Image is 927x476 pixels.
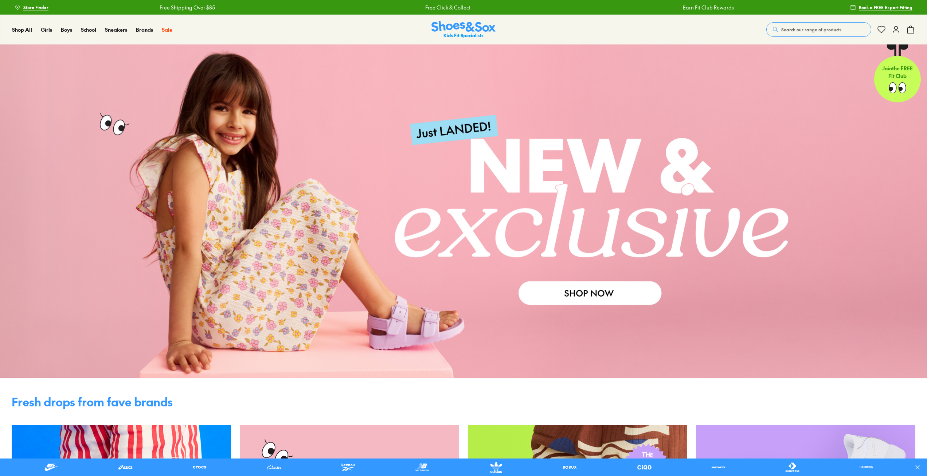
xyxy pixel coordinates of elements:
a: Free Click & Collect [319,4,364,11]
span: Girls [41,26,52,33]
a: Boys [61,26,72,34]
a: Store Finder [15,1,48,14]
a: Book a FREE Expert Fitting [850,1,912,14]
a: Sneakers [105,26,127,34]
a: Brands [136,26,153,34]
span: Search our range of products [781,26,841,33]
a: School [81,26,96,34]
a: Earn Fit Club Rewards [576,4,627,11]
img: SNS_Logo_Responsive.svg [431,21,496,39]
a: Girls [41,26,52,34]
a: Shoes & Sox [431,21,496,39]
button: Search our range of products [766,22,871,37]
a: Free Shipping Over $85 [54,4,109,11]
span: Store Finder [23,4,48,11]
span: Book a FREE Expert Fitting [859,4,912,11]
span: Sale [162,26,172,33]
a: Shop All [12,26,32,34]
a: Free Shipping Over $85 [835,4,890,11]
a: Jointhe FREE Fit Club [874,44,921,102]
span: Brands [136,26,153,33]
span: Join [882,66,892,73]
p: the FREE Fit Club [874,60,921,87]
a: Sale [162,26,172,34]
span: Shop All [12,26,32,33]
span: Sneakers [105,26,127,33]
span: Boys [61,26,72,33]
span: School [81,26,96,33]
